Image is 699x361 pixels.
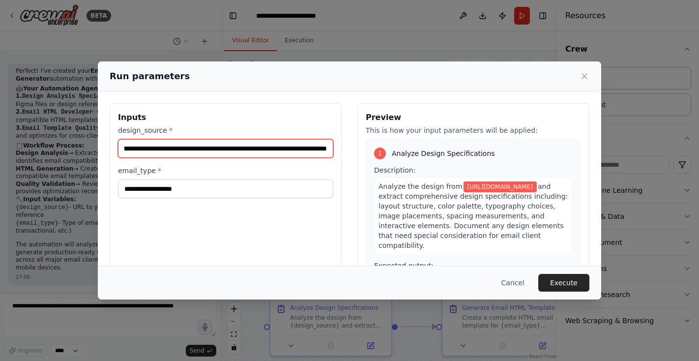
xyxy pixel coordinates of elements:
[392,149,495,158] span: Analyze Design Specifications
[538,274,589,292] button: Execute
[366,112,581,123] h3: Preview
[494,274,532,292] button: Cancel
[464,181,537,192] span: Variable: design_source
[118,112,333,123] h3: Inputs
[374,166,415,174] span: Description:
[374,262,434,270] span: Expected output:
[118,166,333,176] label: email_type
[374,148,386,159] div: 1
[379,182,568,249] span: and extract comprehensive design specifications including: layout structure, color palette, typog...
[110,69,190,83] h2: Run parameters
[118,125,333,135] label: design_source
[366,125,581,135] p: This is how your input parameters will be applied:
[379,182,463,190] span: Analyze the design from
